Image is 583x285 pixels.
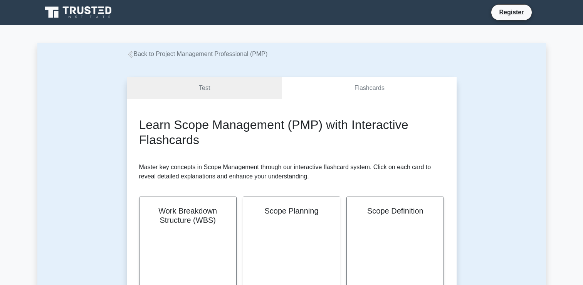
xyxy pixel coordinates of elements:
h2: Scope Definition [356,206,434,215]
p: Master key concepts in Scope Management through our interactive flashcard system. Click on each c... [139,163,444,181]
a: Flashcards [282,77,456,99]
h2: Learn Scope Management (PMP) with Interactive Flashcards [139,117,444,147]
a: Register [494,7,528,17]
a: Test [127,77,282,99]
h2: Work Breakdown Structure (WBS) [149,206,227,225]
h2: Scope Planning [252,206,331,215]
a: Back to Project Management Professional (PMP) [127,51,268,57]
